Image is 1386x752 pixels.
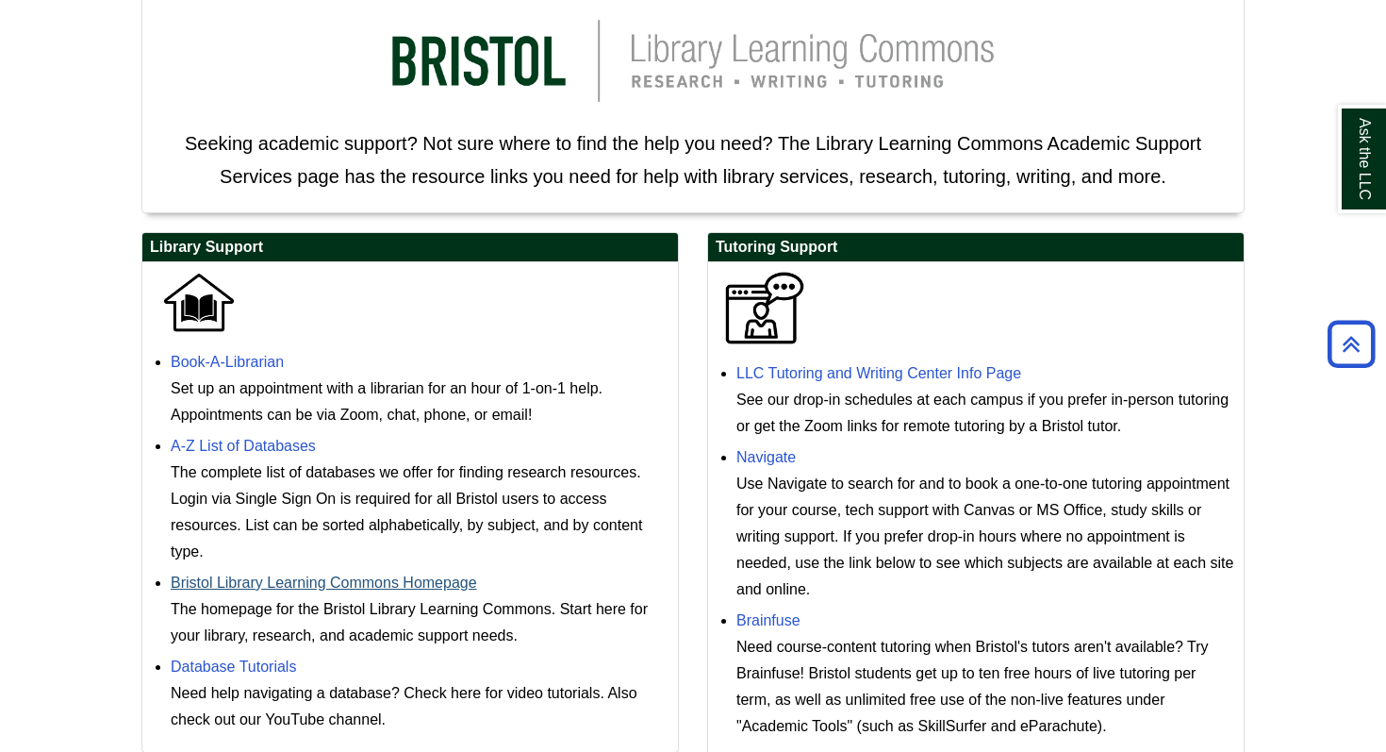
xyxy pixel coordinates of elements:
[171,596,668,649] div: The homepage for the Bristol Library Learning Commons. Start here for your library, research, and...
[171,680,668,733] div: Need help navigating a database? Check here for video tutorials. Also check out our YouTube channel.
[171,659,296,675] a: Database Tutorials
[171,376,668,428] div: Set up an appointment with a librarian for an hour of 1-on-1 help. Appointments can be via Zoom, ...
[185,133,1201,187] span: Seeking academic support? Not sure where to find the help you need? The Library Learning Commons ...
[736,365,1021,381] a: LLC Tutoring and Writing Center Info Page
[736,634,1234,740] div: Need course-content tutoring when Bristol's tutors aren't available? Try Brainfuse! Bristol stude...
[736,449,796,465] a: Navigate
[171,438,316,454] a: A-Z List of Databases
[1321,331,1381,357] a: Back to Top
[171,575,477,591] a: Bristol Library Learning Commons Homepage
[171,460,668,565] div: The complete list of databases we offer for finding research resources. Login via Single Sign On ...
[736,612,800,628] a: Brainfuse
[142,233,678,262] h2: Library Support
[171,354,284,370] a: Book-A-Librarian
[736,387,1234,440] div: See our drop-in schedules at each campus if you prefer in-person tutoring or get the Zoom links f...
[708,233,1244,262] h2: Tutoring Support
[736,471,1234,603] div: Use Navigate to search for and to book a one-to-one tutoring appointment for your course, tech su...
